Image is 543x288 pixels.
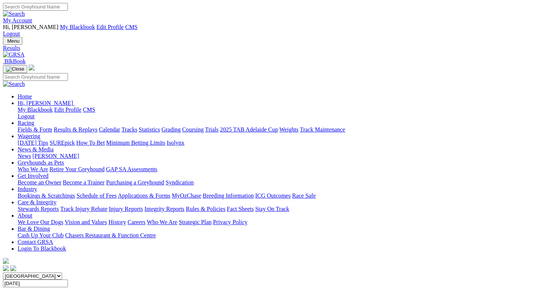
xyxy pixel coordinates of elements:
a: History [108,219,126,225]
a: Fields & Form [18,126,52,133]
a: Grading [162,126,181,133]
div: News & Media [18,153,540,159]
img: Search [3,11,25,17]
input: Search [3,73,68,81]
a: News [18,153,31,159]
button: Toggle navigation [3,37,22,45]
a: Trials [205,126,218,133]
a: GAP SA Assessments [106,166,158,172]
a: Privacy Policy [213,219,247,225]
a: Home [18,93,32,100]
a: Stewards Reports [18,206,59,212]
span: Hi, [PERSON_NAME] [18,100,73,106]
a: Weights [279,126,298,133]
a: Race Safe [292,192,315,199]
input: Select date [3,280,68,287]
a: Edit Profile [54,107,82,113]
span: BlkBook [4,58,26,64]
a: MyOzChase [172,192,201,199]
a: Careers [127,219,145,225]
div: Get Involved [18,179,540,186]
a: Tracks [122,126,137,133]
a: Bar & Dining [18,226,50,232]
a: How To Bet [76,140,105,146]
div: Hi, [PERSON_NAME] [18,107,540,120]
img: Search [3,81,25,87]
a: Stay On Track [255,206,289,212]
a: Statistics [139,126,160,133]
img: GRSA [3,51,25,58]
a: CMS [125,24,138,30]
input: Search [3,3,68,11]
a: Login To Blackbook [18,245,66,252]
a: Injury Reports [109,206,143,212]
a: Isolynx [167,140,184,146]
a: ICG Outcomes [255,192,290,199]
span: Hi, [PERSON_NAME] [3,24,58,30]
div: Bar & Dining [18,232,540,239]
a: Industry [18,186,37,192]
a: Hi, [PERSON_NAME] [18,100,75,106]
a: Coursing [182,126,204,133]
div: Wagering [18,140,540,146]
a: Greyhounds as Pets [18,159,64,166]
a: Results [3,45,540,51]
a: Track Injury Rebate [60,206,107,212]
a: [PERSON_NAME] [32,153,79,159]
a: Get Involved [18,173,48,179]
img: logo-grsa-white.png [29,65,35,71]
a: Fact Sheets [227,206,254,212]
img: Close [6,66,24,72]
a: Rules & Policies [186,206,225,212]
a: SUREpick [50,140,75,146]
a: Minimum Betting Limits [106,140,165,146]
a: Applications & Forms [118,192,170,199]
a: Who We Are [147,219,177,225]
a: Bookings & Scratchings [18,192,75,199]
a: Edit Profile [97,24,124,30]
a: Vision and Values [65,219,107,225]
img: logo-grsa-white.png [3,258,9,264]
a: Logout [3,30,20,37]
a: Track Maintenance [300,126,345,133]
a: Schedule of Fees [76,192,116,199]
a: Become an Owner [18,179,61,186]
a: News & Media [18,146,54,152]
a: My Account [3,17,32,24]
a: BlkBook [3,58,26,64]
a: CMS [83,107,95,113]
div: Greyhounds as Pets [18,166,540,173]
a: Who We Are [18,166,48,172]
div: My Account [3,24,540,37]
a: Wagering [18,133,40,139]
div: Industry [18,192,540,199]
a: Retire Your Greyhound [50,166,105,172]
a: Become a Trainer [63,179,105,186]
a: Logout [18,113,35,119]
a: Contact GRSA [18,239,53,245]
a: Care & Integrity [18,199,57,205]
a: Breeding Information [203,192,254,199]
a: [DATE] Tips [18,140,48,146]
a: Purchasing a Greyhound [106,179,164,186]
a: Strategic Plan [179,219,211,225]
a: Calendar [99,126,120,133]
a: My Blackbook [60,24,95,30]
a: Integrity Reports [144,206,184,212]
a: 2025 TAB Adelaide Cup [220,126,278,133]
a: Racing [18,120,34,126]
div: Care & Integrity [18,206,540,212]
a: My Blackbook [18,107,53,113]
img: facebook.svg [3,265,9,271]
a: Results & Replays [54,126,97,133]
div: Racing [18,126,540,133]
span: Menu [7,38,19,44]
div: About [18,219,540,226]
a: Cash Up Your Club [18,232,64,238]
a: Syndication [166,179,193,186]
a: We Love Our Dogs [18,219,63,225]
button: Toggle navigation [3,65,27,73]
a: About [18,212,32,219]
a: Chasers Restaurant & Function Centre [65,232,156,238]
